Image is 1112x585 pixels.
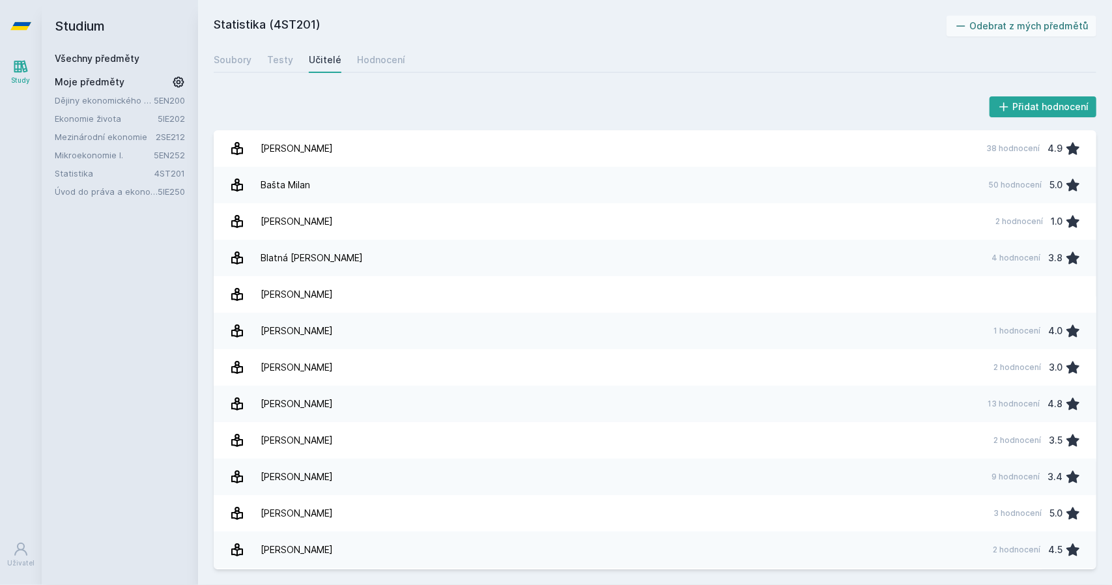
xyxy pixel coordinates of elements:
a: Všechny předměty [55,53,139,64]
a: Hodnocení [357,47,405,73]
a: [PERSON_NAME] 13 hodnocení 4.8 [214,386,1096,422]
a: 2SE212 [156,132,185,142]
a: Ekonomie života [55,112,158,125]
a: [PERSON_NAME] 38 hodnocení 4.9 [214,130,1096,167]
div: [PERSON_NAME] [261,391,333,417]
a: Úvod do práva a ekonomie [55,185,158,198]
a: Mezinárodní ekonomie [55,130,156,143]
div: Učitelé [309,53,341,66]
a: [PERSON_NAME] 3 hodnocení 5.0 [214,495,1096,532]
a: [PERSON_NAME] 2 hodnocení 4.5 [214,532,1096,568]
div: 1.0 [1051,208,1062,235]
div: 3.5 [1049,427,1062,453]
div: Bašta Milan [261,172,310,198]
div: [PERSON_NAME] [261,136,333,162]
a: Blatná [PERSON_NAME] 4 hodnocení 3.8 [214,240,1096,276]
a: 4ST201 [154,168,185,178]
h2: Statistika (4ST201) [214,16,947,36]
a: [PERSON_NAME] 2 hodnocení 3.0 [214,349,1096,386]
div: [PERSON_NAME] [261,464,333,490]
div: Blatná [PERSON_NAME] [261,245,363,271]
div: 4.9 [1048,136,1062,162]
div: Uživatel [7,558,35,568]
div: [PERSON_NAME] [261,427,333,453]
a: 5EN200 [154,95,185,106]
div: Hodnocení [357,53,405,66]
div: [PERSON_NAME] [261,500,333,526]
div: 4.0 [1048,318,1062,344]
a: 5IE250 [158,186,185,197]
a: Statistika [55,167,154,180]
button: Odebrat z mých předmětů [947,16,1097,36]
div: 5.0 [1049,172,1062,198]
a: Učitelé [309,47,341,73]
a: Soubory [214,47,251,73]
a: Dějiny ekonomického myšlení [55,94,154,107]
div: 1 hodnocení [993,326,1040,336]
div: 2 hodnocení [995,216,1043,227]
a: 5IE202 [158,113,185,124]
span: Moje předměty [55,76,124,89]
div: 4.8 [1048,391,1062,417]
a: Uživatel [3,535,39,575]
a: [PERSON_NAME] 2 hodnocení 3.5 [214,422,1096,459]
div: [PERSON_NAME] [261,318,333,344]
div: [PERSON_NAME] [261,281,333,307]
div: [PERSON_NAME] [261,354,333,380]
div: [PERSON_NAME] [261,208,333,235]
div: 3.0 [1049,354,1062,380]
div: 2 hodnocení [993,435,1041,446]
div: 2 hodnocení [993,545,1040,555]
div: 2 hodnocení [993,362,1041,373]
div: 3.8 [1048,245,1062,271]
a: Mikroekonomie I. [55,149,154,162]
div: 9 hodnocení [991,472,1040,482]
div: 4.5 [1048,537,1062,563]
a: Study [3,52,39,92]
div: Soubory [214,53,251,66]
div: 3.4 [1048,464,1062,490]
a: [PERSON_NAME] 1 hodnocení 4.0 [214,313,1096,349]
div: 3 hodnocení [993,508,1042,519]
div: 13 hodnocení [988,399,1040,409]
a: [PERSON_NAME] 9 hodnocení 3.4 [214,459,1096,495]
div: 5.0 [1049,500,1062,526]
div: 50 hodnocení [988,180,1042,190]
a: [PERSON_NAME] 2 hodnocení 1.0 [214,203,1096,240]
a: [PERSON_NAME] [214,276,1096,313]
div: 4 hodnocení [991,253,1040,263]
div: Testy [267,53,293,66]
div: Study [12,76,31,85]
button: Přidat hodnocení [990,96,1097,117]
div: [PERSON_NAME] [261,537,333,563]
a: Testy [267,47,293,73]
a: Bašta Milan 50 hodnocení 5.0 [214,167,1096,203]
a: 5EN252 [154,150,185,160]
div: 38 hodnocení [986,143,1040,154]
